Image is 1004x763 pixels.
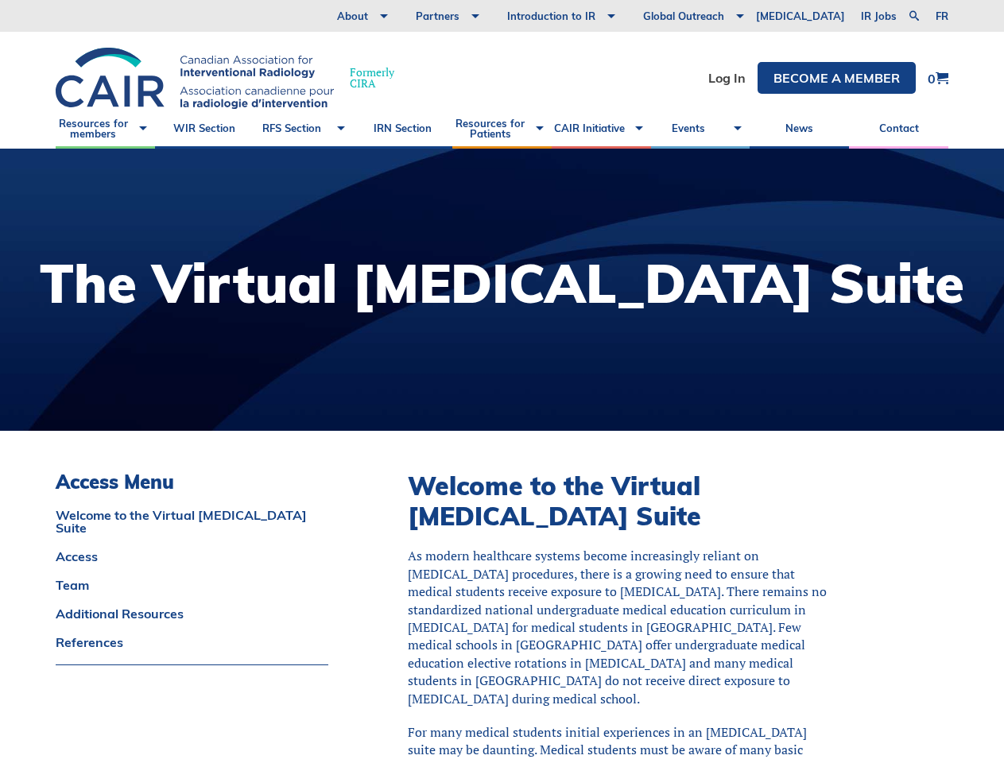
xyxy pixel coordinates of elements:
[40,257,964,310] h1: The Virtual [MEDICAL_DATA] Suite
[928,72,948,85] a: 0
[353,109,452,149] a: IRN Section
[56,550,328,563] a: Access
[56,509,328,534] a: Welcome to the Virtual [MEDICAL_DATA] Suite
[408,547,827,707] span: As modern healthcare systems become increasingly reliant on [MEDICAL_DATA] procedures, there is a...
[56,607,328,620] a: Additional Resources
[56,579,328,591] a: Team
[155,109,254,149] a: WIR Section
[408,470,701,532] span: Welcome to the Virtual [MEDICAL_DATA] Suite
[56,109,155,149] a: Resources for members
[552,109,651,149] a: CAIR Initiative
[56,48,334,109] img: CIRA
[758,62,916,94] a: Become a member
[651,109,750,149] a: Events
[936,11,948,21] a: fr
[350,67,394,89] span: Formerly CIRA
[750,109,849,149] a: News
[56,48,410,109] a: FormerlyCIRA
[254,109,354,149] a: RFS Section
[56,471,328,494] h3: Access Menu
[452,109,552,149] a: Resources for Patients
[708,72,746,84] a: Log In
[56,636,328,649] a: References
[849,109,948,149] a: Contact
